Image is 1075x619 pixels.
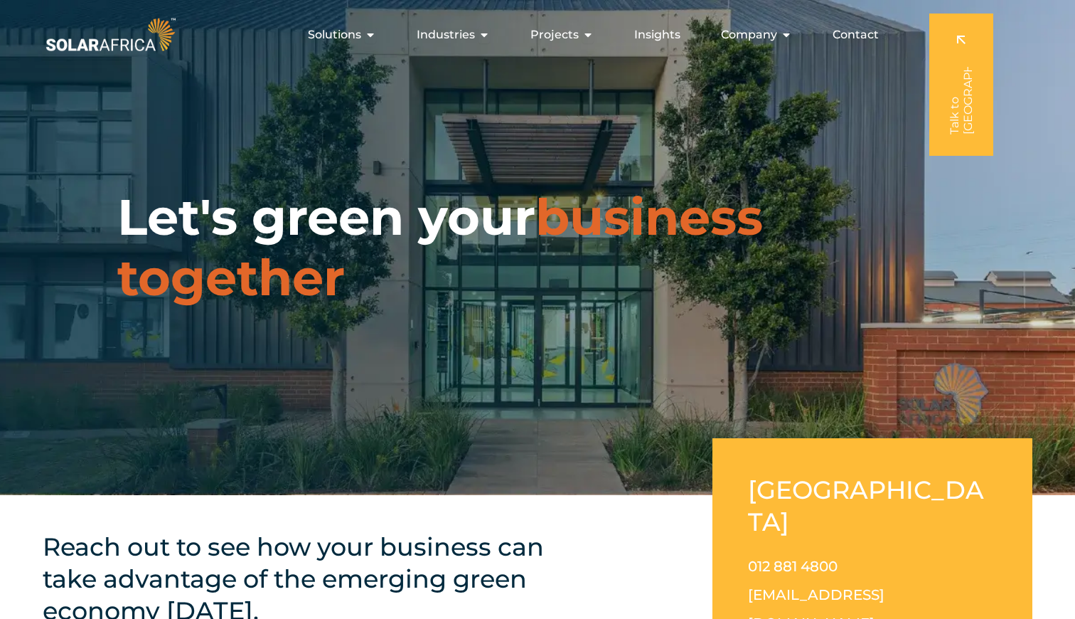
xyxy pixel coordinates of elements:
[634,26,680,43] a: Insights
[748,474,997,538] h2: [GEOGRAPHIC_DATA]
[530,26,579,43] span: Projects
[748,558,838,575] a: 012 881 4800
[178,21,890,49] nav: Menu
[721,26,777,43] span: Company
[117,186,763,308] span: business together
[308,26,361,43] span: Solutions
[833,26,879,43] a: Contact
[117,187,958,308] h1: Let's green your
[417,26,475,43] span: Industries
[178,21,890,49] div: Menu Toggle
